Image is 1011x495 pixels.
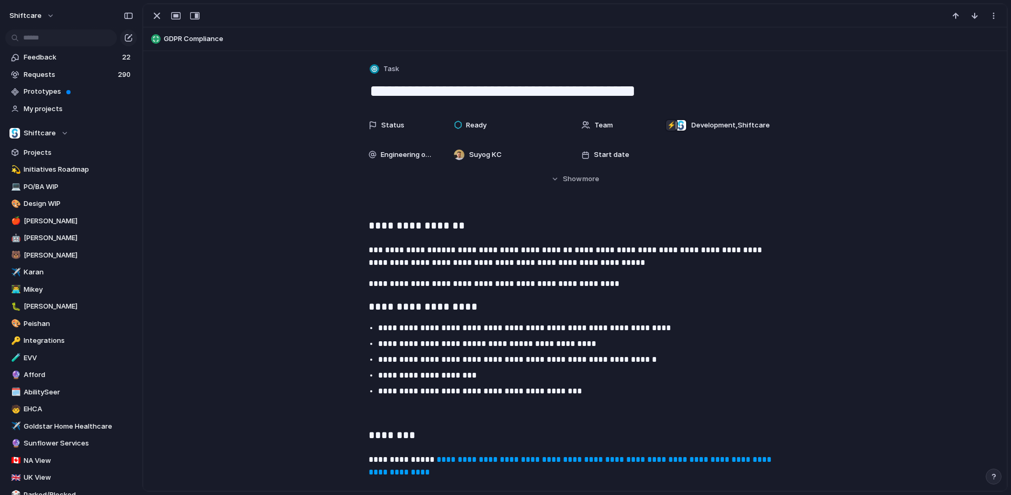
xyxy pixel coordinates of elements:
button: 👨‍💻 [9,284,20,295]
div: 🧒 [11,403,18,415]
div: ✈️ [11,266,18,279]
div: 🇬🇧 [11,472,18,484]
span: Engineering owner [381,150,436,160]
button: Shiftcare [5,125,137,141]
span: Development , Shiftcare [691,120,770,131]
div: 💫 [11,164,18,176]
div: 🎨 [11,198,18,210]
button: 🧒 [9,404,20,414]
a: 🎨Design WIP [5,196,137,212]
button: shiftcare [5,7,60,24]
div: 🔑Integrations [5,333,137,349]
a: 🧒EHCA [5,401,137,417]
span: Peishan [24,319,133,329]
span: Integrations [24,335,133,346]
span: My projects [24,104,133,114]
a: Requests290 [5,67,137,83]
a: 🤖[PERSON_NAME] [5,230,137,246]
span: Status [381,120,404,131]
a: 🇬🇧UK View [5,470,137,486]
div: 🗓️ [11,386,18,398]
span: Suyog KC [469,150,502,160]
a: ✈️Karan [5,264,137,280]
div: 🔮 [11,369,18,381]
button: 🐛 [9,301,20,312]
button: 🐻 [9,250,20,261]
div: 🔮 [11,438,18,450]
a: My projects [5,101,137,117]
button: 🇬🇧 [9,472,20,483]
span: 22 [122,52,133,63]
a: 🇨🇦NA View [5,453,137,469]
button: 🤖 [9,233,20,243]
button: 💻 [9,182,20,192]
button: 🔑 [9,335,20,346]
a: 🍎[PERSON_NAME] [5,213,137,229]
span: EVV [24,353,133,363]
div: 🔮Afford [5,367,137,383]
span: PO/BA WIP [24,182,133,192]
button: 🧪 [9,353,20,363]
div: ✈️Goldstar Home Healthcare [5,419,137,434]
span: more [582,174,599,184]
span: Projects [24,147,133,158]
span: shiftcare [9,11,42,21]
button: Showmore [369,170,781,189]
div: 🔑 [11,335,18,347]
button: 🎨 [9,319,20,329]
span: Prototypes [24,86,133,97]
div: 🗓️AbilitySeer [5,384,137,400]
a: 🎨Peishan [5,316,137,332]
div: 🍎 [11,215,18,227]
button: 🔮 [9,370,20,380]
span: [PERSON_NAME] [24,216,133,226]
span: Requests [24,70,115,80]
div: 🐛 [11,301,18,313]
div: 🐛[PERSON_NAME] [5,299,137,314]
span: Feedback [24,52,119,63]
span: Shiftcare [24,128,56,138]
a: Prototypes [5,84,137,100]
span: 290 [118,70,133,80]
span: AbilitySeer [24,387,133,398]
div: 🔮Sunflower Services [5,435,137,451]
button: 🔮 [9,438,20,449]
span: Initiatives Roadmap [24,164,133,175]
div: 👨‍💻 [11,283,18,295]
span: Start date [594,150,629,160]
div: ⚡ [666,120,677,131]
span: Sunflower Services [24,438,133,449]
div: 💫Initiatives Roadmap [5,162,137,177]
div: 🇨🇦 [11,454,18,467]
span: Ready [466,120,487,131]
div: 🧪 [11,352,18,364]
span: [PERSON_NAME] [24,250,133,261]
button: 🎨 [9,199,20,209]
button: GDPR Compliance [148,31,1002,47]
div: 🎨 [11,318,18,330]
a: 🐻[PERSON_NAME] [5,247,137,263]
button: ✈️ [9,267,20,278]
div: 💻 [11,181,18,193]
span: Design WIP [24,199,133,209]
div: 🐻 [11,249,18,261]
span: Afford [24,370,133,380]
button: 💫 [9,164,20,175]
a: 🧪EVV [5,350,137,366]
div: 💻PO/BA WIP [5,179,137,195]
button: ✈️ [9,421,20,432]
span: Show [563,174,582,184]
span: UK View [24,472,133,483]
a: Projects [5,145,137,161]
span: Team [594,120,613,131]
button: 🗓️ [9,387,20,398]
a: Feedback22 [5,49,137,65]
